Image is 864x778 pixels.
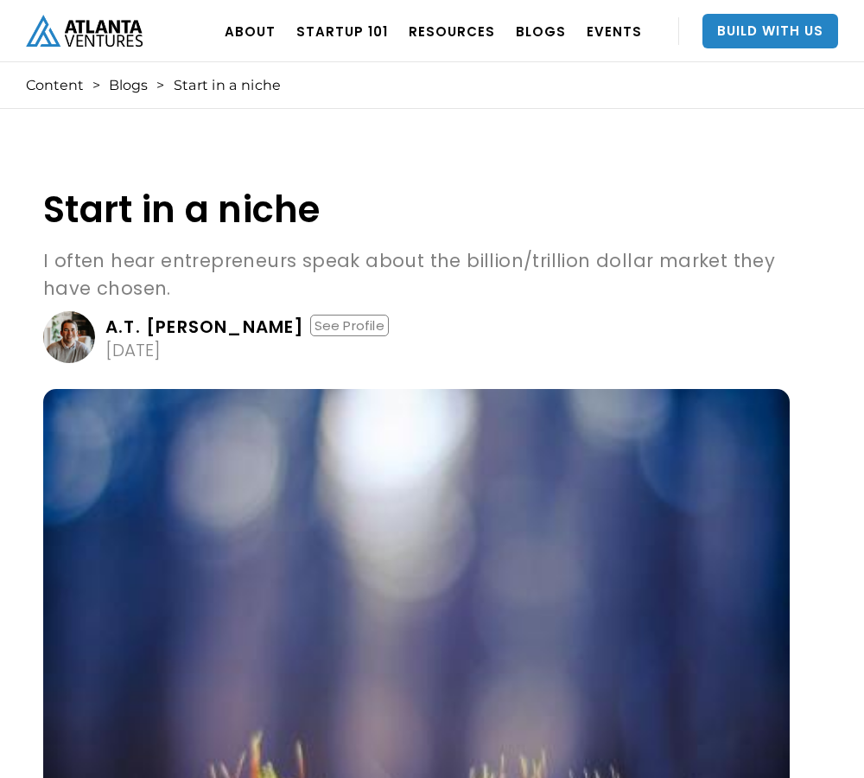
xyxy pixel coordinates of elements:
[43,311,790,363] a: A.T. [PERSON_NAME]See Profile[DATE]
[109,77,148,94] a: Blogs
[105,341,161,359] div: [DATE]
[516,7,566,55] a: BLOGS
[105,318,305,335] div: A.T. [PERSON_NAME]
[174,77,282,94] div: Start in a niche
[43,247,790,303] p: I often hear entrepreneurs speak about the billion/trillion dollar market they have chosen.
[92,77,100,94] div: >
[225,7,276,55] a: ABOUT
[409,7,495,55] a: RESOURCES
[156,77,164,94] div: >
[296,7,388,55] a: Startup 101
[587,7,642,55] a: EVENTS
[43,189,790,230] h1: Start in a niche
[702,14,838,48] a: Build With Us
[310,315,389,336] div: See Profile
[26,77,84,94] a: Content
